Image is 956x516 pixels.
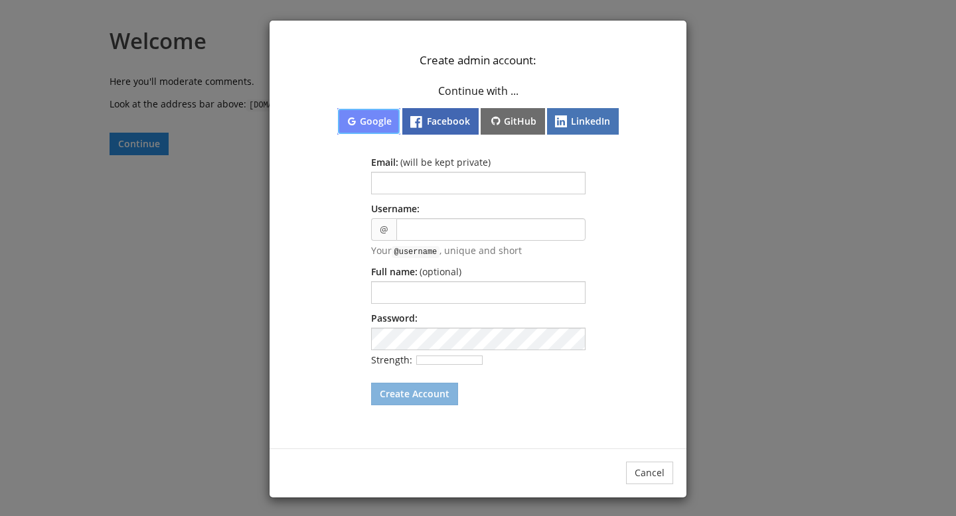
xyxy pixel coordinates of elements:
label: Username: [371,202,420,215]
span: Strength: [371,354,483,366]
button: GitHub [481,108,546,135]
span: Your , unique and short [371,244,522,257]
p: Continue with ... [378,84,578,97]
label: Password: [371,312,418,324]
button: Facebook [402,108,479,135]
button: LinkedIn [547,108,619,135]
button: Google [337,108,400,135]
span: @ [371,218,396,241]
label: Full name: [371,265,461,278]
span: ( will be kept private ) [400,156,491,168]
img: flogo-HexRBG-Wht-58.png [410,116,422,128]
p: Create admin account: [286,53,670,68]
code: @username [392,246,440,258]
button: Cancel [626,462,673,484]
label: Email: [371,156,491,168]
span: (optional) [420,265,461,278]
